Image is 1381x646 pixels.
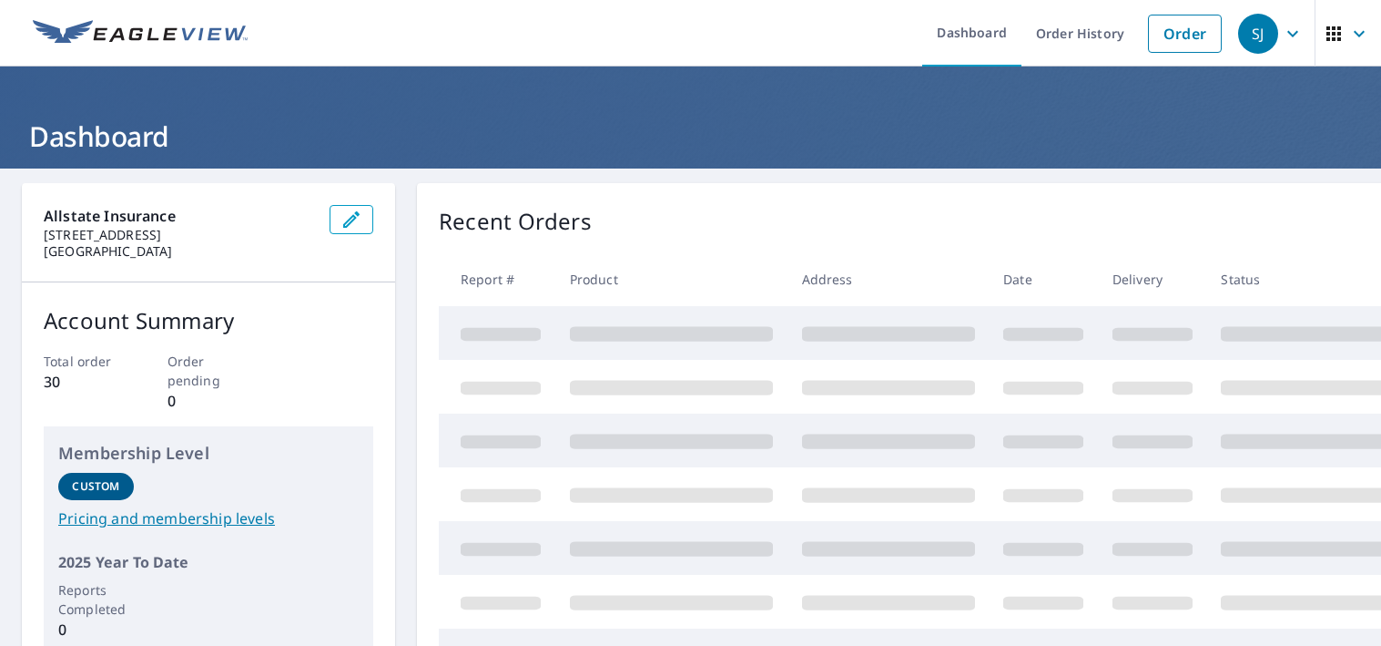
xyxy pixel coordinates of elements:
[168,352,250,390] p: Order pending
[44,243,315,260] p: [GEOGRAPHIC_DATA]
[168,390,250,412] p: 0
[58,508,359,529] a: Pricing and membership levels
[58,441,359,466] p: Membership Level
[22,118,1359,155] h1: Dashboard
[58,580,134,619] p: Reports Completed
[439,205,592,238] p: Recent Orders
[72,478,119,495] p: Custom
[58,551,359,573] p: 2025 Year To Date
[44,352,127,371] p: Total order
[1238,14,1278,54] div: SJ
[44,205,315,227] p: Allstate Insurance
[1098,252,1207,306] th: Delivery
[33,20,248,47] img: EV Logo
[555,252,787,306] th: Product
[439,252,555,306] th: Report #
[989,252,1098,306] th: Date
[787,252,990,306] th: Address
[44,227,315,243] p: [STREET_ADDRESS]
[44,371,127,393] p: 30
[1148,15,1222,53] a: Order
[58,619,134,641] p: 0
[44,304,373,337] p: Account Summary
